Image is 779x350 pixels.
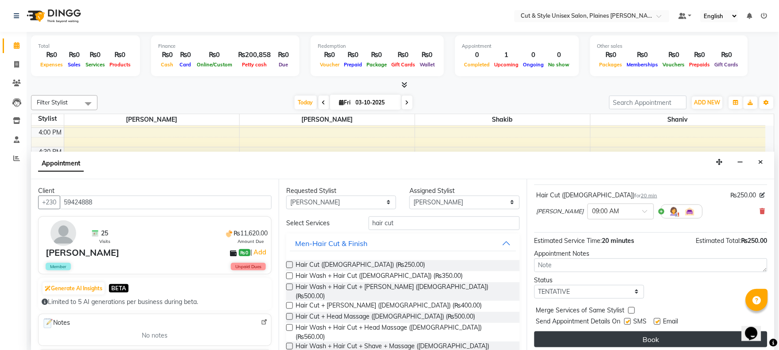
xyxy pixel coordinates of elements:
[389,62,417,68] span: Gift Cards
[159,62,176,68] span: Cash
[731,191,756,200] span: ₨250.00
[37,128,64,137] div: 4:00 PM
[195,50,234,60] div: ₨0
[755,155,767,169] button: Close
[318,42,437,50] div: Redemption
[415,114,590,125] span: Shakib
[713,50,741,60] div: ₨0
[546,50,572,60] div: 0
[234,50,274,60] div: ₨200,858
[83,62,107,68] span: Services
[364,50,389,60] div: ₨0
[296,271,463,282] span: Hair Wash + Hair Cut ([DEMOGRAPHIC_DATA]) (₨350.00)
[521,62,546,68] span: Ongoing
[417,50,437,60] div: ₨0
[687,62,713,68] span: Prepaids
[625,50,661,60] div: ₨0
[238,238,264,245] span: Amount Due
[760,192,765,198] i: Edit price
[462,42,572,50] div: Appointment
[337,99,353,106] span: Fri
[409,186,519,196] div: Assigned Stylist
[534,331,767,347] button: Book
[46,246,119,259] div: [PERSON_NAME]
[537,207,584,216] span: [PERSON_NAME]
[661,50,687,60] div: ₨0
[51,220,76,246] img: avatar
[609,96,687,109] input: Search Appointment
[38,42,133,50] div: Total
[534,237,602,245] span: Estimated Service Time:
[109,284,129,292] span: BETA
[295,238,367,249] div: Men-Hair Cut & Finish
[696,237,741,245] span: Estimated Total:
[38,186,272,196] div: Client
[521,50,546,60] div: 0
[602,237,635,245] span: 20 minutes
[176,50,195,60] div: ₨0
[597,50,625,60] div: ₨0
[296,260,425,271] span: Hair Cut ([DEMOGRAPHIC_DATA]) (₨250.00)
[591,114,766,125] span: Shaniv
[369,216,520,230] input: Search by service name
[277,62,290,68] span: Due
[536,317,621,328] span: Send Appointment Details On
[342,50,364,60] div: ₨0
[492,62,521,68] span: Upcoming
[597,62,625,68] span: Packages
[38,62,65,68] span: Expenses
[60,196,272,209] input: Search by Name/Mobile/Email/Code
[625,62,661,68] span: Memberships
[240,114,415,125] span: [PERSON_NAME]
[462,50,492,60] div: 0
[296,312,475,323] span: Hair Cut + Head Massage ([DEMOGRAPHIC_DATA]) (₨500.00)
[634,317,647,328] span: SMS
[635,192,658,199] small: for
[342,62,364,68] span: Prepaid
[42,297,268,307] div: Limited to 5 AI generations per business during beta.
[178,62,194,68] span: Card
[462,62,492,68] span: Completed
[83,50,107,60] div: ₨0
[46,263,71,270] span: Member
[669,206,679,217] img: Hairdresser.png
[353,96,397,109] input: 2025-10-03
[318,62,342,68] span: Voucher
[534,249,767,258] div: Appointment Notes
[536,306,625,317] span: Merge Services of Same Stylist
[687,50,713,60] div: ₨0
[663,317,678,328] span: Email
[537,191,658,200] div: Hair Cut ([DEMOGRAPHIC_DATA])
[492,50,521,60] div: 1
[280,219,362,228] div: Select Services
[158,42,292,50] div: Finance
[65,50,83,60] div: ₨0
[417,62,437,68] span: Wallet
[713,62,741,68] span: Gift Cards
[23,4,83,28] img: logo
[38,50,65,60] div: ₨0
[318,50,342,60] div: ₨0
[296,282,512,301] span: Hair Wash + Hair Cut + [PERSON_NAME] ([DEMOGRAPHIC_DATA]) (₨500.00)
[389,50,417,60] div: ₨0
[43,282,105,295] button: Generate AI Insights
[107,62,133,68] span: Products
[158,50,176,60] div: ₨0
[66,62,83,68] span: Sales
[99,238,110,245] span: Visits
[37,99,68,106] span: Filter Stylist
[240,62,269,68] span: Petty cash
[641,192,658,199] span: 20 min
[296,323,512,342] span: Hair Wash + Hair Cut + Head Massage ([DEMOGRAPHIC_DATA]) (₨560.00)
[295,96,317,109] span: Today
[694,99,721,106] span: ADD NEW
[364,62,389,68] span: Package
[274,50,292,60] div: ₨0
[142,331,168,340] span: No notes
[38,196,60,209] button: +230
[534,276,644,285] div: Status
[661,62,687,68] span: Vouchers
[231,263,266,270] span: Unpaid Dues
[286,186,396,196] div: Requested Stylist
[597,42,741,50] div: Other sales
